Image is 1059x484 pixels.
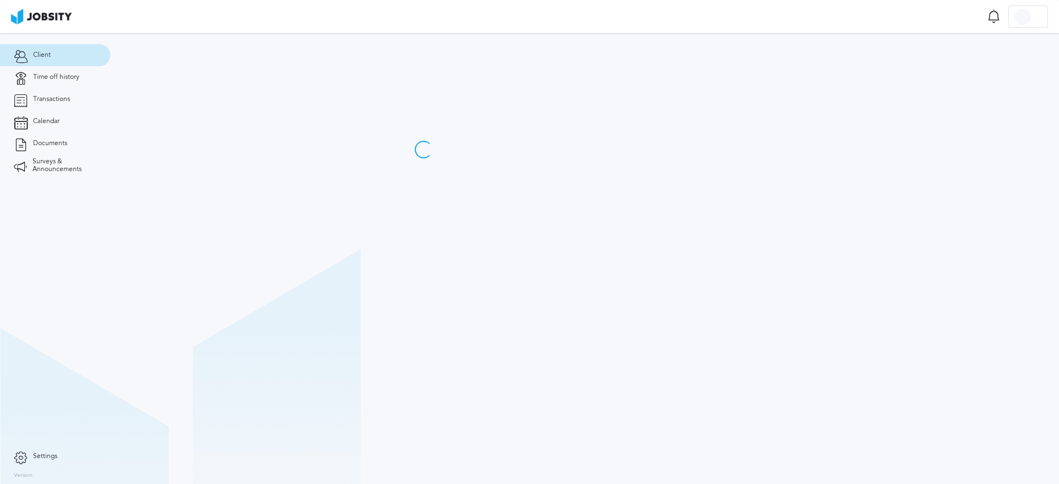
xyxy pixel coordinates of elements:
[33,118,60,125] span: Calendar
[33,140,67,147] span: Documents
[33,73,79,81] span: Time off history
[33,158,97,173] span: Surveys & Announcements
[11,9,72,24] img: ab4bad089aa723f57921c736e9817d99.png
[33,51,51,59] span: Client
[33,453,57,460] span: Settings
[33,95,70,103] span: Transactions
[14,472,34,479] label: Version:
